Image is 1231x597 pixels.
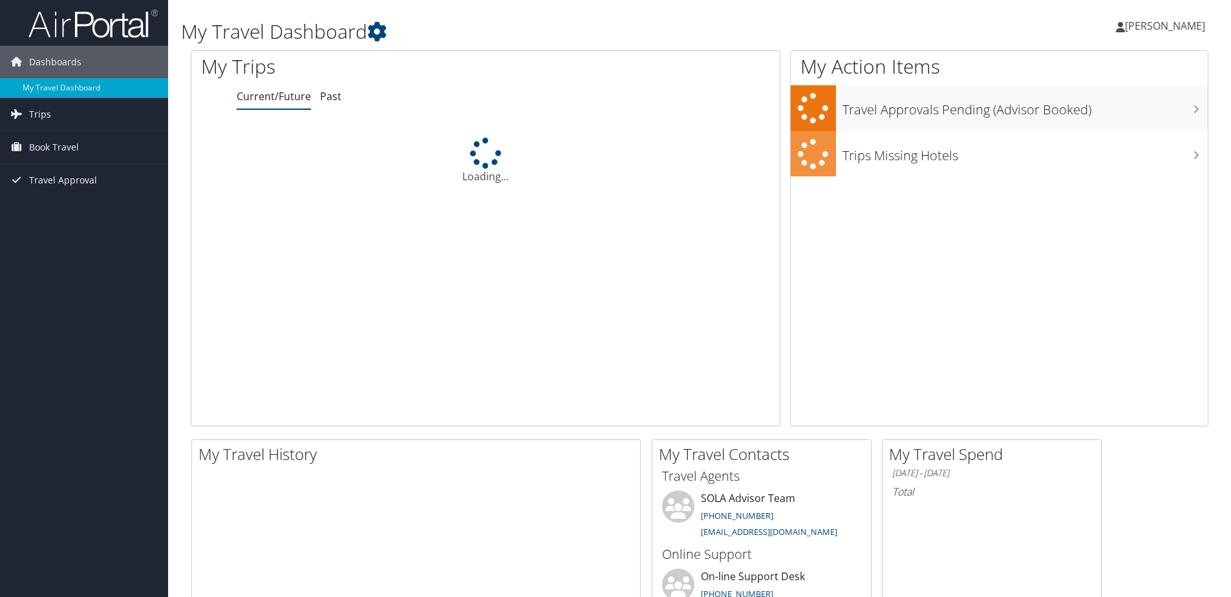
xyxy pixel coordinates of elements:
[701,526,837,538] a: [EMAIL_ADDRESS][DOMAIN_NAME]
[29,131,79,163] span: Book Travel
[662,545,861,563] h3: Online Support
[892,485,1091,499] h6: Total
[237,89,311,103] a: Current/Future
[791,53,1208,80] h1: My Action Items
[662,467,861,485] h3: Travel Agents
[842,140,1208,165] h3: Trips Missing Hotels
[29,46,81,78] span: Dashboards
[1116,6,1218,45] a: [PERSON_NAME]
[889,443,1101,465] h2: My Travel Spend
[198,443,640,465] h2: My Travel History
[181,18,872,45] h1: My Travel Dashboard
[29,164,97,196] span: Travel Approval
[659,443,871,465] h2: My Travel Contacts
[320,89,341,103] a: Past
[1125,19,1205,33] span: [PERSON_NAME]
[29,98,51,131] span: Trips
[656,490,868,543] li: SOLA Advisor Team
[191,138,780,184] div: Loading...
[791,131,1208,177] a: Trips Missing Hotels
[842,94,1208,119] h3: Travel Approvals Pending (Advisor Booked)
[892,467,1091,479] h6: [DATE] - [DATE]
[791,85,1208,131] a: Travel Approvals Pending (Advisor Booked)
[201,53,525,80] h1: My Trips
[28,8,158,39] img: airportal-logo.png
[701,510,773,521] a: [PHONE_NUMBER]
